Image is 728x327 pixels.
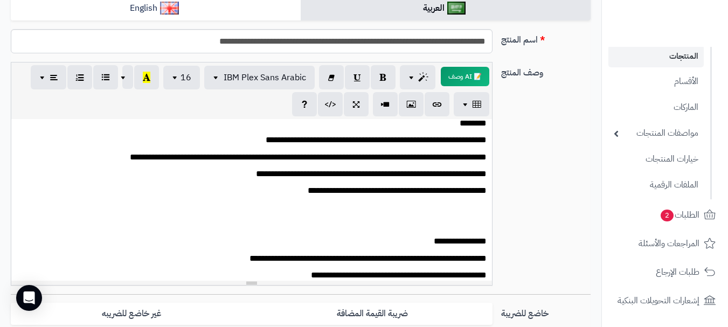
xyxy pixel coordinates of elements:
button: 16 [163,66,200,89]
label: خاضع للضريبة [497,303,595,320]
label: غير خاضع للضريبه [11,303,252,325]
span: طلبات الإرجاع [656,265,699,280]
label: وصف المنتج [497,62,595,79]
a: مواصفات المنتجات [608,122,704,145]
span: 16 [181,71,191,84]
a: الطلبات2 [608,202,722,228]
img: العربية [447,2,466,15]
a: الأقسام [608,70,704,93]
a: إشعارات التحويلات البنكية [608,288,722,314]
span: 2 [660,209,674,221]
img: logo-2.png [655,8,718,31]
span: الطلبات [660,207,699,222]
a: المنتجات [608,45,704,67]
label: ضريبة القيمة المضافة [252,303,493,325]
a: الماركات [608,96,704,119]
button: 📝 AI وصف [441,67,489,86]
a: المراجعات والأسئلة [608,231,722,256]
span: IBM Plex Sans Arabic [224,71,306,84]
label: اسم المنتج [497,29,595,46]
span: المراجعات والأسئلة [639,236,699,251]
a: خيارات المنتجات [608,148,704,171]
div: Open Intercom Messenger [16,285,42,311]
span: إشعارات التحويلات البنكية [618,293,699,308]
button: IBM Plex Sans Arabic [204,66,315,89]
a: طلبات الإرجاع [608,259,722,285]
a: الملفات الرقمية [608,173,704,197]
img: English [160,2,179,15]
